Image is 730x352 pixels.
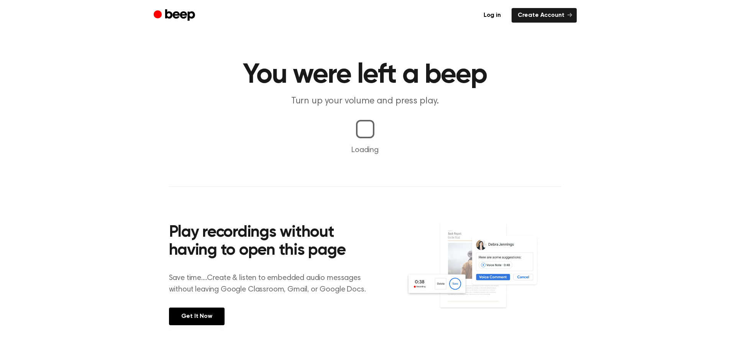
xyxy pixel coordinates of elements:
a: Beep [154,8,197,23]
p: Loading [9,144,721,156]
img: Voice Comments on Docs and Recording Widget [406,221,561,324]
h1: You were left a beep [169,61,561,89]
a: Get It Now [169,308,225,325]
a: Log in [477,8,507,23]
a: Create Account [512,8,577,23]
h2: Play recordings without having to open this page [169,224,376,260]
p: Save time....Create & listen to embedded audio messages without leaving Google Classroom, Gmail, ... [169,272,376,295]
p: Turn up your volume and press play. [218,95,512,108]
